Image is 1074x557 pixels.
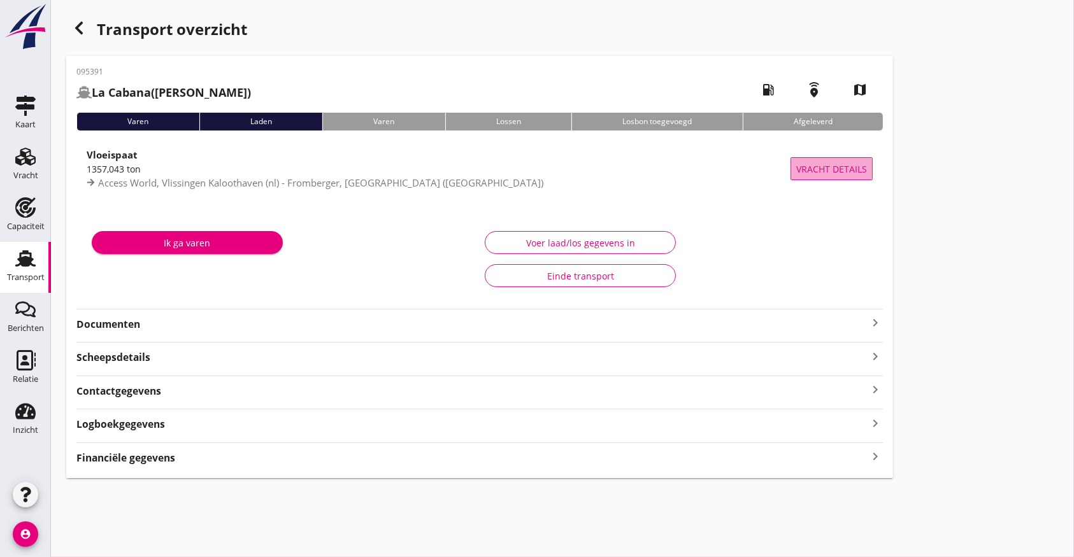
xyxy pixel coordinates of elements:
[868,348,883,365] i: keyboard_arrow_right
[796,72,832,108] i: emergency_share
[7,273,45,281] div: Transport
[66,15,893,46] div: Transport overzicht
[868,315,883,330] i: keyboard_arrow_right
[445,113,572,130] div: Lossen
[199,113,323,130] div: Laden
[76,417,165,432] strong: Logboekgegevens
[13,521,38,547] i: account_circle
[322,113,445,130] div: Varen
[76,451,175,465] strong: Financiële gegevens
[868,414,883,432] i: keyboard_arrow_right
[76,113,199,130] div: Varen
[496,236,665,250] div: Voer laad/los gegevens in
[13,171,38,180] div: Vracht
[13,426,38,434] div: Inzicht
[3,3,48,50] img: logo-small.a267ee39.svg
[750,72,786,108] i: local_gas_station
[98,176,543,189] span: Access World, Vlissingen Kaloothaven (nl) - Fromberger, [GEOGRAPHIC_DATA] ([GEOGRAPHIC_DATA])
[87,162,791,176] div: 1357,043 ton
[7,222,45,230] div: Capaciteit
[102,236,273,250] div: Ik ga varen
[791,157,873,180] button: Vracht details
[76,350,150,365] strong: Scheepsdetails
[496,269,665,283] div: Einde transport
[743,113,884,130] div: Afgeleverd
[868,381,883,398] i: keyboard_arrow_right
[92,231,283,254] button: Ik ga varen
[92,85,151,100] strong: La Cabana
[76,66,251,78] p: 095391
[485,264,676,287] button: Einde transport
[868,448,883,465] i: keyboard_arrow_right
[76,384,161,398] strong: Contactgegevens
[87,148,138,161] strong: Vloeispaat
[796,162,867,176] span: Vracht details
[76,141,883,197] a: Vloeispaat1357,043 tonAccess World, Vlissingen Kaloothaven (nl) - Fromberger, [GEOGRAPHIC_DATA] (...
[571,113,743,130] div: Losbon toegevoegd
[842,72,878,108] i: map
[13,375,38,383] div: Relatie
[76,84,251,101] h2: ([PERSON_NAME])
[76,317,868,332] strong: Documenten
[8,324,44,332] div: Berichten
[15,120,36,129] div: Kaart
[485,231,676,254] button: Voer laad/los gegevens in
